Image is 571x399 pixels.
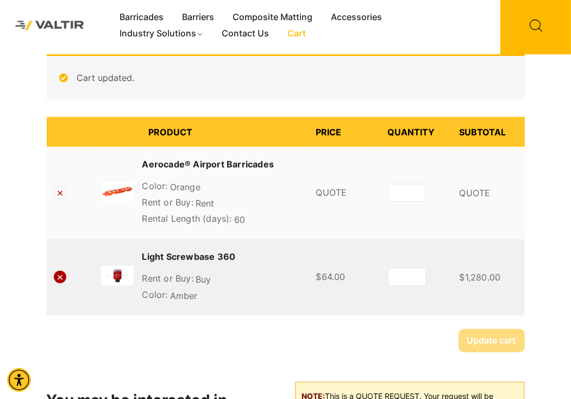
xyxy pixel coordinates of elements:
[142,288,168,301] dt: Color:
[110,26,213,42] a: Industry Solutions
[142,212,232,225] dt: Rental Length (days):
[459,329,525,353] button: Update cart
[388,268,426,286] input: Product quantity
[8,14,91,37] img: Valtir Rentals
[310,117,381,147] th: Price
[7,368,31,392] div: Accessibility Menu
[279,26,316,42] a: Cart
[213,26,279,42] a: Contact Us
[53,186,67,199] a: Remove Aerocade® Airport Barricades from cart
[142,272,303,288] p: Buy
[388,184,426,202] input: Product quantity
[101,266,134,289] a: valtirrentals.com
[142,196,303,212] p: Rent
[460,272,465,283] span: $
[316,271,346,282] bdi: 64.00
[316,271,322,282] span: $
[453,117,525,147] th: Subtotal
[460,272,501,283] bdi: 1,280.00
[142,179,168,192] dt: Color:
[142,272,193,285] dt: Rent or Buy:
[142,158,274,171] a: Aerocade® Airport Barricades
[310,147,381,239] td: QUOTE
[142,117,310,147] th: Product
[110,9,173,26] a: Barricades
[173,9,223,26] a: Barriers
[47,54,525,99] div: Cart updated.
[142,196,193,209] dt: Rent or Buy:
[142,288,303,304] p: Amber
[53,270,67,284] a: Remove Light Screwbase 360 from cart
[142,250,236,263] a: Light Screwbase 360
[142,179,303,196] p: Orange
[453,147,525,239] td: QUOTE
[223,9,322,26] a: Composite Matting
[322,9,391,26] a: Accessories
[101,182,134,201] img: An orange traffic barrier with reflective white stripes, designed for safety and visibility.
[381,117,453,147] th: Quantity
